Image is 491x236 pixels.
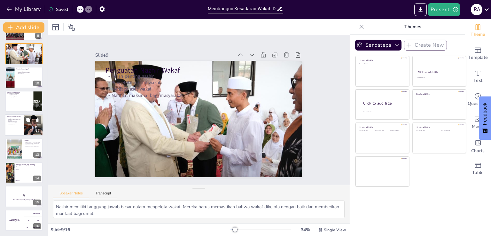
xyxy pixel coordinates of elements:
[51,22,61,32] div: Layout
[24,140,32,148] button: Duplicate Slide
[150,70,293,200] p: Peran penting nazhir
[7,119,22,121] p: Dukungan untuk pendidikan dan kesehatan
[465,88,491,111] div: Get real-time input from your audience
[7,49,41,50] p: Manfaat maksimal bagi masyarakat
[5,218,24,222] h4: The winner is [PERSON_NAME]
[7,118,22,119] p: Peningkatan pendapatan umat
[465,42,491,65] div: Add ready made slides
[5,43,43,64] div: 9
[471,31,485,38] span: Theme
[367,19,459,35] p: Themes
[89,191,118,198] button: Transcript
[33,188,41,195] button: Delete Slide
[414,3,427,16] button: Export to PowerPoint
[418,70,460,74] div: Click to add title
[7,45,41,47] p: Peran penting nazhir
[5,138,43,160] div: 13
[153,74,298,205] p: Penguatan Nazhir Wakaf
[33,200,41,205] div: 15
[375,130,389,132] div: Click to add text
[5,91,43,112] div: 11
[5,210,43,231] div: 16
[359,130,373,132] div: Click to add text
[51,227,230,233] div: Slide 9 / 16
[359,63,405,65] div: Click to add text
[428,3,460,16] button: Present
[5,114,43,136] div: 12
[33,223,41,229] div: 16
[24,210,43,217] div: 100
[33,212,41,219] button: Delete Slide
[7,121,22,122] p: Pengentasan kemiskinan
[416,130,436,132] div: Click to add text
[7,94,32,95] p: Analisis bisnis dan risiko
[417,77,460,78] div: Click to add text
[416,92,462,95] div: Click to add title
[33,93,41,100] button: Delete Slide
[33,176,41,181] div: 14
[7,44,41,46] p: Penguatan Nazhir Wakaf
[472,123,484,130] span: Media
[7,95,32,97] p: Akuntabilitas tinggi
[468,100,488,107] span: Questions
[5,186,43,207] div: 15
[24,212,32,219] button: Duplicate Slide
[16,163,41,167] p: Apa yang menjadi pilar kemajuan peradaban dalam konteks wakaf?
[24,143,41,144] p: Kesadaran masyarakat terhadap wakaf
[16,69,41,70] p: Kriteria nazhir yang unggul
[24,142,41,143] p: Hubungan antara masyarakat dan nazhir
[53,191,89,198] button: Speaker Notes
[24,188,32,195] button: Duplicate Slide
[208,4,277,13] input: Insert title
[465,65,491,88] div: Add text boxes
[33,81,41,86] div: 10
[468,54,488,61] span: Template
[53,201,345,218] textarea: Nazhir memiliki tanggung jawab besar dalam mengelola wakaf. Mereka harus memastikan bahwa wakaf d...
[24,224,43,231] div: 300
[7,97,32,98] p: Sumber pendapatan umat
[24,93,32,100] button: Duplicate Slide
[33,104,41,110] div: 11
[16,68,41,70] p: Kriteria Nazhir Unggul
[7,48,41,49] p: Menjaga aset wakaf
[465,19,491,42] div: Change the overall theme
[13,199,35,201] strong: Siap untuk menjawab pertanyaan kuis?
[7,92,32,94] p: Menuju Wakaf Produktif
[34,116,41,124] button: Delete Slide
[363,111,403,113] div: Click to add body
[67,23,75,31] span: Position
[473,77,482,84] span: Text
[471,4,482,15] div: R A
[33,152,41,158] div: 13
[16,70,41,72] p: Amanah dan profesional
[298,227,313,233] div: 34 %
[24,144,41,146] p: Profesionalisme nazhir
[146,66,288,195] p: Pengelolaan hasil wakaf
[33,69,41,76] button: Delete Slide
[24,145,41,146] p: Wakaf produktif untuk kesejahteraan
[24,45,32,53] button: Duplicate Slide
[359,59,405,62] div: Click to add title
[16,169,43,169] span: Pendidikan
[142,61,284,190] p: Menjaga aset wakaf
[24,69,32,76] button: Duplicate Slide
[16,73,41,74] p: Jejaring yang kuat
[7,192,41,199] p: 5
[355,40,401,51] button: Sendsteps
[7,122,22,125] p: Memperkuat peradaban [DEMOGRAPHIC_DATA]
[208,79,315,176] div: Slide 9
[465,111,491,134] div: Add images, graphics, shapes or video
[5,162,43,183] div: 14
[3,22,44,33] button: Add slide
[5,4,43,14] button: My Library
[390,130,405,132] div: Click to add text
[324,227,346,232] span: Single View
[7,116,22,118] p: Manfaat Wakaf Produktif
[24,164,32,172] button: Duplicate Slide
[24,116,32,124] button: Duplicate Slide
[48,6,68,12] div: Saved
[465,157,491,180] div: Add a table
[7,47,41,48] p: Pengelolaan hasil wakaf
